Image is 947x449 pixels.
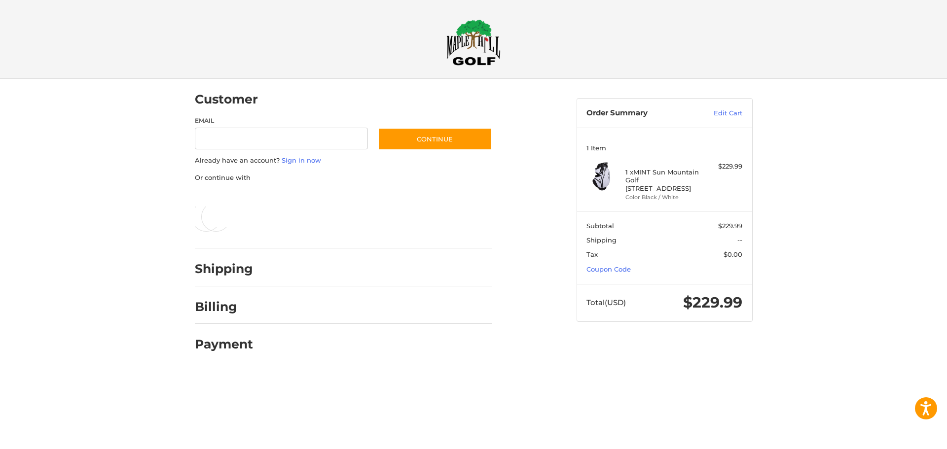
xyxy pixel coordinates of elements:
span: Subtotal [586,222,614,230]
p: Already have an account? [195,156,492,166]
h3: 1 Item [586,144,742,152]
div: $229.99 [703,162,742,172]
a: Coupon Code [586,265,631,273]
label: Email [195,116,368,125]
p: Or continue with [195,173,492,183]
h3: Order Summary [586,108,692,118]
a: Edit Cart [692,108,742,118]
span: $229.99 [718,222,742,230]
span: -- [737,236,742,244]
span: Shipping [586,236,617,244]
li: Color Black / White [625,193,701,202]
span: Total (USD) [586,298,626,307]
span: $0.00 [724,250,742,258]
h2: Customer [195,92,258,107]
button: Continue [378,128,492,150]
a: Sign in now [282,156,321,164]
h2: Shipping [195,261,253,276]
h4: 1 x MINT Sun Mountain Golf [STREET_ADDRESS] [625,168,701,192]
span: $229.99 [683,293,742,311]
img: Maple Hill Golf [446,19,501,66]
h2: Payment [195,337,253,352]
iframe: Gorgias live chat messenger [10,407,117,439]
h2: Billing [195,299,253,314]
iframe: Google Customer Reviews [866,422,947,449]
span: Tax [586,250,598,258]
